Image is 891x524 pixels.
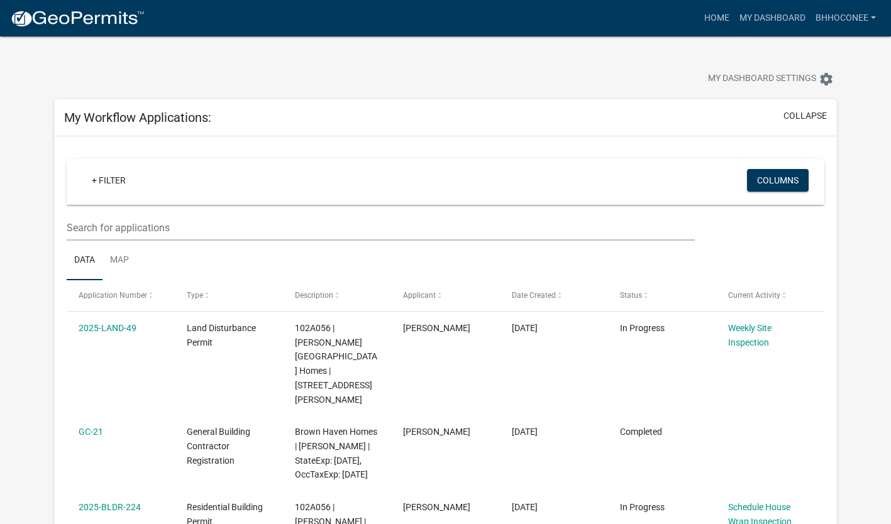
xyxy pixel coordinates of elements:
[67,215,695,241] input: Search for applications
[620,502,665,512] span: In Progress
[512,502,538,512] span: 07/19/2025
[64,110,211,125] h5: My Workflow Applications:
[708,72,816,87] span: My Dashboard Settings
[512,291,556,300] span: Date Created
[79,427,103,437] a: GC-21
[783,109,827,123] button: collapse
[391,280,499,310] datatable-header-cell: Applicant
[728,291,780,300] span: Current Activity
[716,280,824,310] datatable-header-cell: Current Activity
[295,427,377,479] span: Brown Haven Homes | John Allen | StateExp: 07/30/2026, OccTaxExp: 12/31/2025
[512,323,538,333] span: 07/23/2025
[67,241,102,281] a: Data
[67,280,175,310] datatable-header-cell: Application Number
[102,241,136,281] a: Map
[403,502,470,512] span: Terrie Moon
[403,427,470,437] span: Terrie Moon
[175,280,283,310] datatable-header-cell: Type
[811,6,881,30] a: BHHOconee
[734,6,811,30] a: My Dashboard
[79,502,141,512] a: 2025-BLDR-224
[403,291,436,300] span: Applicant
[512,427,538,437] span: 07/22/2025
[187,323,256,347] span: Land Disturbance Permit
[79,323,136,333] a: 2025-LAND-49
[79,291,147,300] span: Application Number
[620,427,662,437] span: Completed
[187,427,250,466] span: General Building Contractor Registration
[295,323,377,405] span: 102A056 | Terrie Moon - Brown Haven Homes | 115 ELLMAN DR
[728,323,772,347] a: Weekly Site Inspection
[698,67,844,91] button: My Dashboard Settingssettings
[620,291,642,300] span: Status
[608,280,716,310] datatable-header-cell: Status
[819,72,834,87] i: settings
[283,280,391,310] datatable-header-cell: Description
[499,280,607,310] datatable-header-cell: Date Created
[187,291,203,300] span: Type
[403,323,470,333] span: Terrie Moon
[747,169,809,192] button: Columns
[699,6,734,30] a: Home
[620,323,665,333] span: In Progress
[82,169,136,192] a: + Filter
[295,291,333,300] span: Description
